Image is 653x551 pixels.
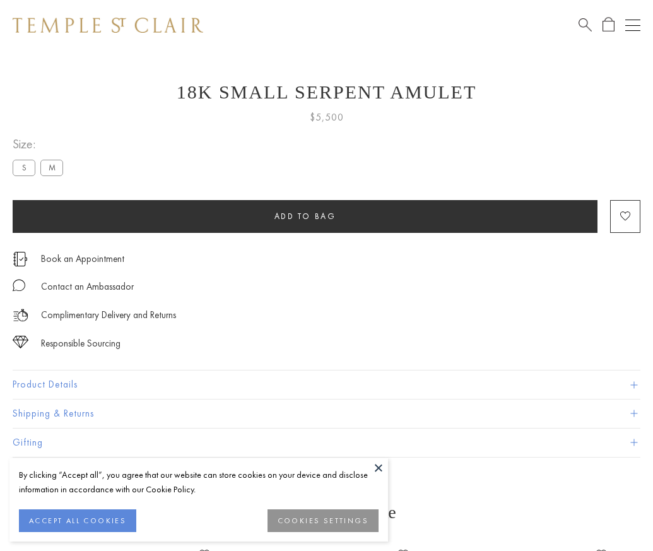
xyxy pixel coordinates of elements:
img: icon_sourcing.svg [13,336,28,348]
img: icon_appointment.svg [13,252,28,266]
span: Add to bag [274,211,336,222]
button: Open navigation [625,18,640,33]
a: Book an Appointment [41,252,124,266]
button: Add to bag [13,200,597,233]
img: Temple St. Clair [13,18,203,33]
label: M [40,160,63,175]
img: MessageIcon-01_2.svg [13,279,25,292]
a: Search [579,17,592,33]
label: S [13,160,35,175]
div: By clicking “Accept all”, you agree that our website can store cookies on your device and disclos... [19,468,379,497]
div: Contact an Ambassador [41,279,134,295]
p: Complimentary Delivery and Returns [41,307,176,323]
button: Product Details [13,370,640,399]
button: Gifting [13,429,640,457]
a: Open Shopping Bag [603,17,615,33]
button: COOKIES SETTINGS [268,509,379,532]
button: Shipping & Returns [13,400,640,428]
div: Responsible Sourcing [41,336,121,352]
span: Size: [13,134,68,155]
img: icon_delivery.svg [13,307,28,323]
h1: 18K Small Serpent Amulet [13,81,640,103]
button: ACCEPT ALL COOKIES [19,509,136,532]
span: $5,500 [310,109,344,126]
